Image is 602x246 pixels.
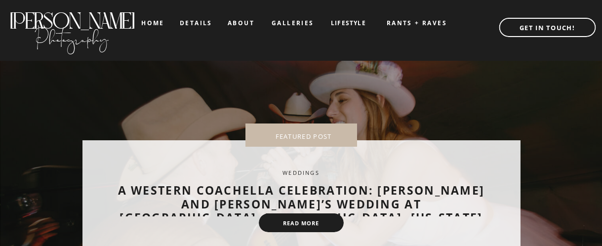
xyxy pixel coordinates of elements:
a: details [180,20,212,26]
a: read more [272,220,330,227]
b: GET IN TOUCH! [520,23,575,32]
a: [PERSON_NAME] [8,8,135,24]
a: about [228,20,254,27]
a: galleries [272,20,313,27]
a: LIFESTYLE [323,20,373,27]
a: A Western Coachella Celebration: [PERSON_NAME] and [PERSON_NAME]’s Wedding at [GEOGRAPHIC_DATA], ... [118,182,485,225]
nav: FEATURED POST [261,133,346,138]
a: Weddings [282,169,320,176]
a: home [141,20,164,26]
a: RANTS + RAVES [377,20,456,27]
a: Photography [8,19,135,52]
